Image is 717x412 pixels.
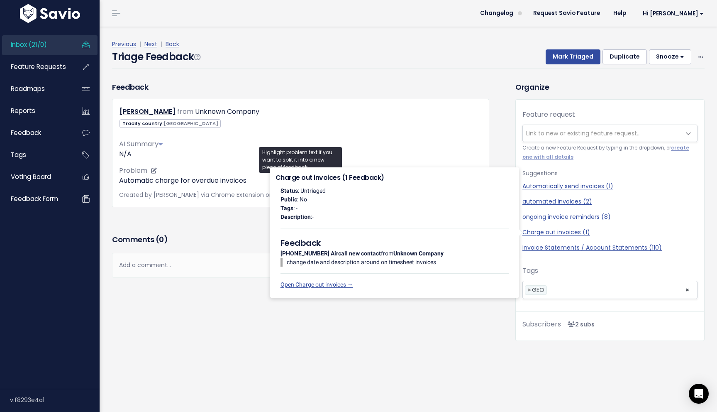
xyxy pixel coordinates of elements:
[522,228,697,237] a: Charge out invoices (1)
[522,182,697,191] a: Automatically send invoices (1)
[2,189,69,208] a: Feedback form
[119,107,176,116] a: [PERSON_NAME]
[280,205,293,211] strong: Tags
[522,197,697,206] a: automated invoices (2)
[527,286,531,294] span: ×
[138,40,143,48] span: |
[480,10,513,16] span: Changelog
[643,10,704,17] span: Hi [PERSON_NAME]
[119,166,147,175] span: Problem
[280,196,297,203] strong: Public
[119,176,482,186] p: Automatic charge for overdue invoices
[312,213,314,220] span: -
[393,250,444,257] strong: Unknown Company
[112,49,200,64] h4: Triage Feedback
[633,7,710,20] a: Hi [PERSON_NAME]
[276,183,514,292] div: : Untriaged : No : - : from
[11,172,51,181] span: Voting Board
[18,4,82,23] img: logo-white.9d6f32f41409.svg
[159,234,164,245] span: 0
[522,266,538,276] label: Tags
[112,234,489,245] h3: Comments ( )
[119,139,163,149] span: AI Summary
[280,250,381,257] strong: [PHONE_NUMBER] Aircall new contact
[546,49,600,64] button: Mark Triaged
[195,106,259,118] div: Unknown Company
[276,173,514,183] h4: Charge out invoices (1 Feedback)
[522,243,697,252] a: Invoice Statements / Account Statements (110)
[280,237,509,249] h5: Feedback
[607,7,633,20] a: Help
[11,150,26,159] span: Tags
[280,281,353,288] a: Open Charge out invoices →
[144,40,157,48] a: Next
[11,40,47,49] span: Inbox (21/0)
[259,147,342,173] div: Highlight problem text if you want to split it into a new piece of feedback
[280,187,298,194] strong: Status
[2,79,69,98] a: Roadmaps
[2,57,69,76] a: Feature Requests
[525,285,547,295] li: GEO
[2,145,69,164] a: Tags
[685,281,690,299] span: ×
[564,320,595,329] span: <p><strong>Subscribers</strong><br><br> - Carolina Salcedo Claramunt<br> - Albert Ly<br> </p>
[522,145,689,160] a: create one with all details
[112,81,148,93] h3: Feedback
[11,84,45,93] span: Roadmaps
[689,384,709,404] div: Open Intercom Messenger
[522,213,697,221] a: ongoing invoice reminders (8)
[11,194,58,203] span: Feedback form
[526,129,641,137] span: Link to new or existing feature request...
[287,258,509,267] p: change date and description around on timesheet invoices
[515,81,705,93] h3: Organize
[10,389,100,411] div: v.f8293e4a1
[522,319,561,329] span: Subscribers
[119,149,482,159] div: N/A
[280,213,311,220] strong: Description
[11,62,66,71] span: Feature Requests
[2,167,69,186] a: Voting Board
[177,107,193,116] span: from
[166,40,179,48] a: Back
[522,168,697,179] p: Suggestions
[522,110,575,120] label: Feature request
[2,35,69,54] a: Inbox (21/0)
[2,101,69,120] a: Reports
[11,106,35,115] span: Reports
[532,286,544,294] span: GEO
[522,144,697,162] small: Create a new Feature Request by typing in the dropdown, or .
[527,7,607,20] a: Request Savio Feature
[163,120,218,127] span: [GEOGRAPHIC_DATA]
[119,191,381,199] span: Created by [PERSON_NAME] via Chrome Extension on |
[112,40,136,48] a: Previous
[11,128,41,137] span: Feedback
[112,253,489,277] div: Add a comment...
[602,49,647,64] button: Duplicate
[649,49,691,64] button: Snooze
[2,123,69,142] a: Feedback
[159,40,164,48] span: |
[119,119,221,128] span: Tradify country:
